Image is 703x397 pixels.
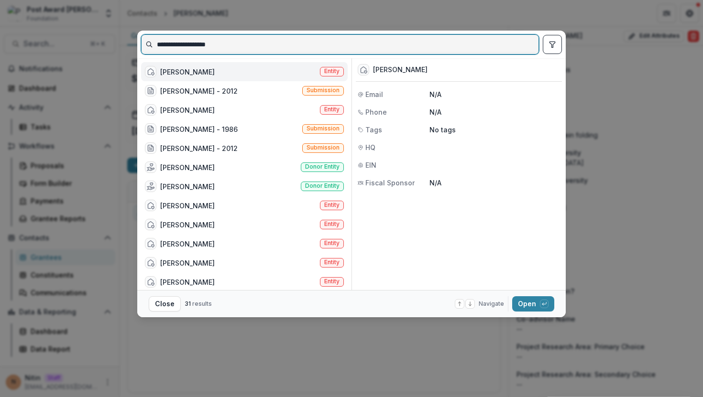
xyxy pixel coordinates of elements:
[160,258,215,268] div: [PERSON_NAME]
[324,278,340,285] span: Entity
[149,296,181,311] button: Close
[160,182,215,192] div: [PERSON_NAME]
[365,125,382,135] span: Tags
[160,105,215,115] div: [PERSON_NAME]
[543,35,562,54] button: toggle filters
[324,106,340,113] span: Entity
[512,296,554,311] button: Open
[324,240,340,247] span: Entity
[365,178,415,188] span: Fiscal Sponsor
[429,107,560,117] p: N/A
[307,144,340,151] span: Submission
[185,300,191,307] span: 31
[324,202,340,208] span: Entity
[305,163,340,170] span: Donor entity
[324,221,340,227] span: Entity
[160,124,238,134] div: [PERSON_NAME] - 1986
[160,86,238,96] div: [PERSON_NAME] - 2012
[307,87,340,94] span: Submission
[307,125,340,132] span: Submission
[160,277,215,287] div: [PERSON_NAME]
[160,220,215,230] div: [PERSON_NAME]
[160,239,215,249] div: [PERSON_NAME]
[324,68,340,75] span: Entity
[305,182,340,189] span: Donor entity
[160,143,238,153] div: [PERSON_NAME] - 2012
[365,160,376,170] span: EIN
[365,89,383,99] span: Email
[373,66,428,74] div: [PERSON_NAME]
[160,201,215,211] div: [PERSON_NAME]
[429,178,560,188] p: N/A
[479,300,504,308] span: Navigate
[160,67,215,77] div: [PERSON_NAME]
[192,300,212,307] span: results
[429,89,560,99] p: N/A
[429,125,456,135] p: No tags
[365,107,387,117] span: Phone
[365,142,375,152] span: HQ
[324,259,340,266] span: Entity
[160,162,215,172] div: [PERSON_NAME]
